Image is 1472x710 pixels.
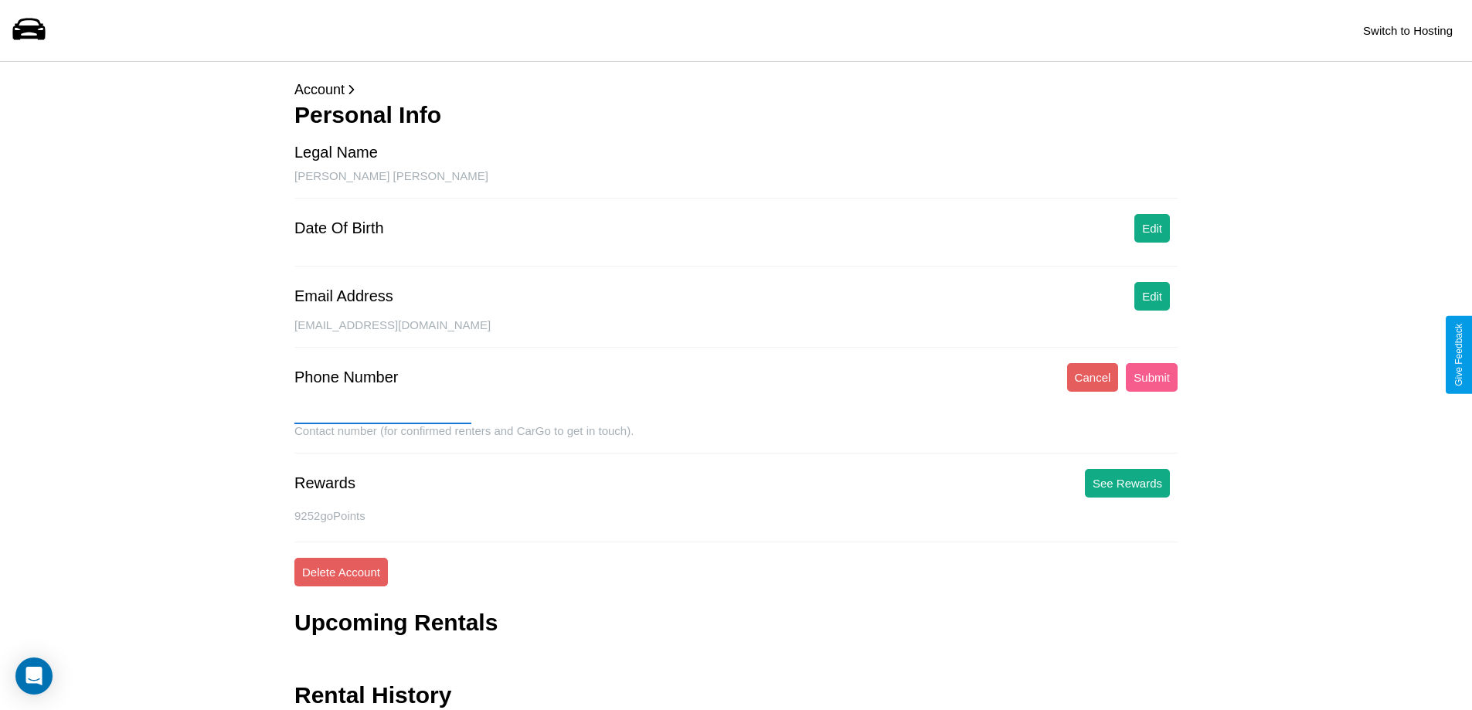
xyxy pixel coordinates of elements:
div: Give Feedback [1453,324,1464,386]
div: [EMAIL_ADDRESS][DOMAIN_NAME] [294,318,1178,348]
p: Account [294,77,1178,102]
button: Submit [1126,363,1178,392]
button: Edit [1134,282,1170,311]
h3: Personal Info [294,102,1178,128]
div: Date Of Birth [294,219,384,237]
button: See Rewards [1085,469,1170,498]
button: Switch to Hosting [1355,16,1460,45]
div: Rewards [294,474,355,492]
div: [PERSON_NAME] [PERSON_NAME] [294,169,1178,199]
h3: Upcoming Rentals [294,610,498,636]
div: Legal Name [294,144,378,161]
button: Delete Account [294,558,388,586]
p: 9252 goPoints [294,505,1178,526]
button: Edit [1134,214,1170,243]
div: Contact number (for confirmed renters and CarGo to get in touch). [294,424,1178,454]
div: Phone Number [294,369,399,386]
button: Cancel [1067,363,1119,392]
div: Email Address [294,287,393,305]
h3: Rental History [294,682,451,708]
div: Open Intercom Messenger [15,657,53,695]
